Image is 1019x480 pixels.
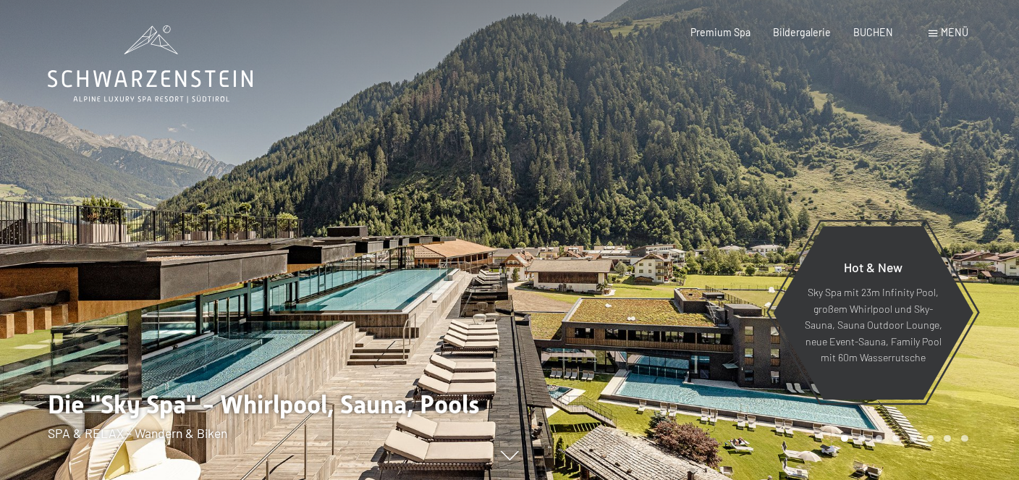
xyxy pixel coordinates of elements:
[910,435,917,442] div: Carousel Page 5
[961,435,968,442] div: Carousel Page 8
[944,435,951,442] div: Carousel Page 7
[690,26,750,38] a: Premium Spa
[804,285,942,366] p: Sky Spa mit 23m Infinity Pool, großem Whirlpool und Sky-Sauna, Sauna Outdoor Lounge, neue Event-S...
[772,225,974,400] a: Hot & New Sky Spa mit 23m Infinity Pool, großem Whirlpool und Sky-Sauna, Sauna Outdoor Lounge, ne...
[844,259,902,275] span: Hot & New
[773,26,831,38] a: Bildergalerie
[841,435,848,442] div: Carousel Page 1 (Current Slide)
[876,435,883,442] div: Carousel Page 3
[941,26,968,38] span: Menü
[892,435,900,442] div: Carousel Page 4
[927,435,934,442] div: Carousel Page 6
[853,26,893,38] a: BUCHEN
[836,435,968,442] div: Carousel Pagination
[858,435,866,442] div: Carousel Page 2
